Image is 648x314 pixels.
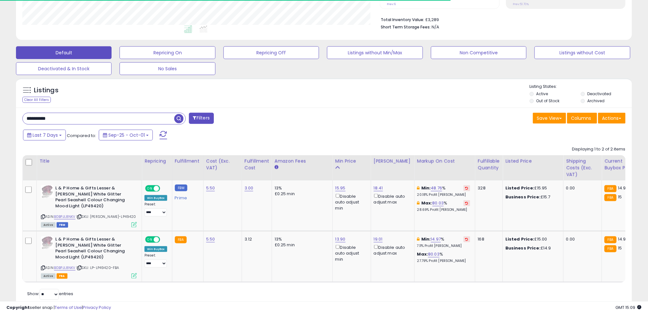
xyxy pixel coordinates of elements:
[605,236,616,243] small: FBA
[587,98,605,103] label: Archived
[618,185,629,191] span: 14.99
[374,244,410,256] div: Disable auto adjust max
[566,158,599,178] div: Shipping Costs (Exc. VAT)
[421,236,431,242] b: Min:
[83,304,111,310] a: Privacy Policy
[374,158,412,165] div: [PERSON_NAME]
[54,214,75,219] a: B0BPJL8NKV
[536,91,548,96] label: Active
[55,185,133,211] b: L & P Home & Gifts Lesser & [PERSON_NAME] White Glitter Pearl Seashell Colour Changing Mood Light...
[335,185,346,191] a: 15.95
[175,193,199,201] div: Prime
[431,185,442,191] a: 48.76
[618,236,629,242] span: 14.99
[275,165,278,170] small: Amazon Fees.
[605,158,637,171] div: Current Buybox Price
[571,115,591,121] span: Columns
[505,245,541,251] b: Business Price:
[428,251,440,257] a: 80.03
[335,244,366,262] div: Disable auto adjust min
[417,208,470,212] p: 28.69% Profit [PERSON_NAME]
[175,185,187,191] small: FBM
[505,194,541,200] b: Business Price:
[55,236,133,262] b: L & P Home & Gifts Lesser & [PERSON_NAME] White Glitter Pearl Seashell Colour Changing Mood Light...
[535,46,630,59] button: Listings without Cost
[618,245,622,251] span: 15
[505,245,558,251] div: £14.9
[146,237,154,242] span: ON
[566,236,597,242] div: 0.00
[146,186,154,191] span: ON
[478,236,498,242] div: 168
[431,46,527,59] button: Non Competitive
[41,185,54,198] img: 41O+Xm+CH-L._SL40_.jpg
[16,62,112,75] button: Deactivated & In Stock
[57,273,67,279] span: FBA
[54,265,75,271] a: B0BPJL8NKV
[6,305,111,311] div: seller snap | |
[572,146,626,152] div: Displaying 1 to 2 of 2 items
[381,17,424,22] b: Total Inventory Value:
[567,113,597,124] button: Columns
[536,98,560,103] label: Out of Stock
[432,24,439,30] span: N/A
[22,97,51,103] div: Clear All Filters
[433,200,444,206] a: 80.03
[374,185,383,191] a: 18.41
[55,304,82,310] a: Terms of Use
[108,132,145,138] span: Sep-25 - Oct-01
[327,46,423,59] button: Listings without Min/Max
[587,91,611,96] label: Deactivated
[605,245,616,252] small: FBA
[417,244,470,248] p: 7.11% Profit [PERSON_NAME]
[275,185,328,191] div: 13%
[159,186,169,191] span: OFF
[533,113,566,124] button: Save View
[417,251,428,257] b: Max:
[99,130,153,141] button: Sep-25 - Oct-01
[144,158,169,165] div: Repricing
[120,46,215,59] button: Repricing On
[16,46,112,59] button: Default
[417,158,472,165] div: Markup on Cost
[505,185,558,191] div: £15.95
[505,158,561,165] div: Listed Price
[335,236,346,242] a: 13.90
[530,84,632,90] p: Listing States:
[421,185,431,191] b: Min:
[513,2,529,6] small: Prev: 51.70%
[275,191,328,197] div: £0.25 min
[206,158,239,171] div: Cost (Exc. VAT)
[206,185,215,191] a: 5.50
[616,304,642,310] span: 2025-10-9 15:09 GMT
[618,194,622,200] span: 15
[417,193,470,197] p: 20.18% Profit [PERSON_NAME]
[478,185,498,191] div: 328
[275,242,328,248] div: £0.25 min
[144,195,167,201] div: Win BuyBox
[175,158,201,165] div: Fulfillment
[417,236,470,248] div: %
[245,158,269,171] div: Fulfillment Cost
[144,246,167,252] div: Win BuyBox
[189,113,214,124] button: Filters
[120,62,215,75] button: No Sales
[381,15,621,23] li: £3,289
[159,237,169,242] span: OFF
[76,214,136,219] span: | SKU: [PERSON_NAME]-LP49420
[39,158,139,165] div: Title
[245,185,254,191] a: 3.00
[27,291,73,297] span: Show: entries
[41,273,56,279] span: All listings currently available for purchase on Amazon
[417,251,470,263] div: %
[335,193,366,211] div: Disable auto adjust min
[275,236,328,242] div: 13%
[335,158,368,165] div: Min Price
[206,236,215,242] a: 5.50
[566,185,597,191] div: 0.00
[505,185,535,191] b: Listed Price:
[144,253,167,268] div: Preset:
[417,200,470,212] div: %
[34,86,59,95] h5: Listings
[57,222,68,228] span: FBM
